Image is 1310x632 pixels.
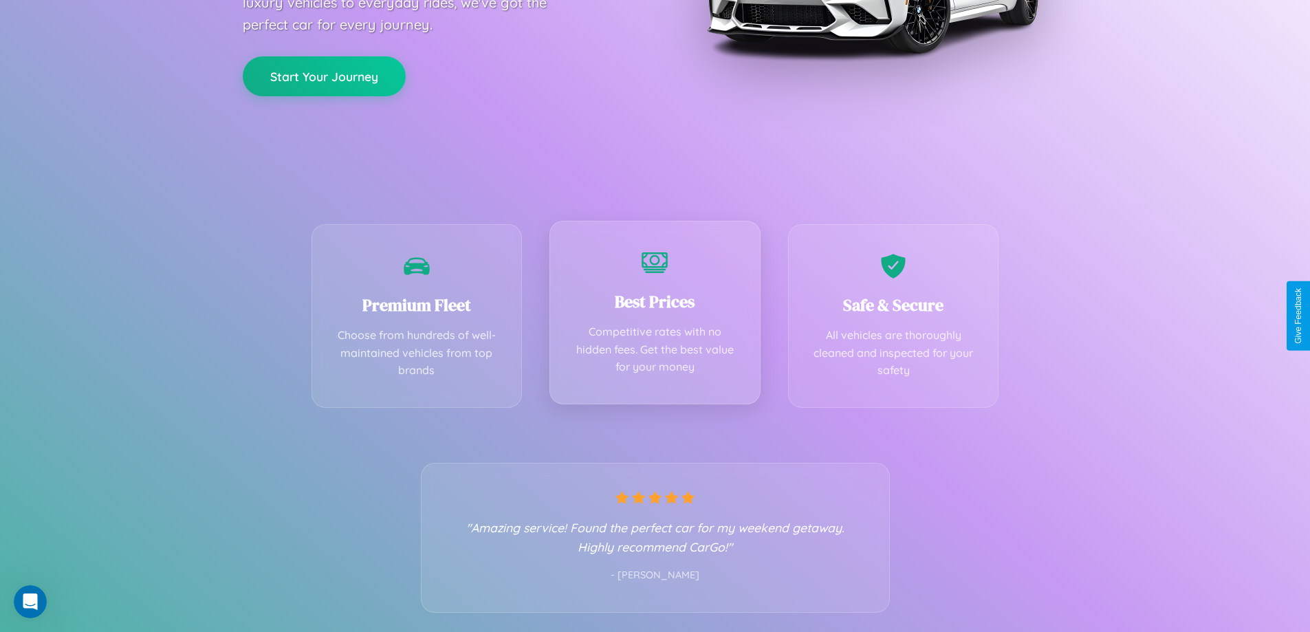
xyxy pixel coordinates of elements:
h3: Safe & Secure [809,294,978,316]
p: - [PERSON_NAME] [449,567,862,585]
p: "Amazing service! Found the perfect car for my weekend getaway. Highly recommend CarGo!" [449,518,862,556]
h3: Best Prices [571,290,739,313]
div: Give Feedback [1293,288,1303,344]
p: All vehicles are thoroughly cleaned and inspected for your safety [809,327,978,380]
p: Choose from hundreds of well-maintained vehicles from top brands [333,327,501,380]
iframe: Intercom live chat [14,585,47,618]
h3: Premium Fleet [333,294,501,316]
p: Competitive rates with no hidden fees. Get the best value for your money [571,323,739,376]
button: Start Your Journey [243,56,406,96]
